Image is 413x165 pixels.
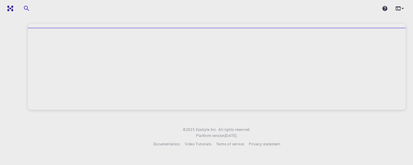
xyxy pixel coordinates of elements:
span: © 2025 [183,127,196,133]
span: [DATE] . [225,133,238,138]
a: Documentation [153,141,180,147]
span: Privacy statement [249,141,280,146]
span: Documentation [153,141,180,146]
a: Privacy statement [249,141,280,147]
span: Platform version [196,133,225,139]
a: [DATE]. [225,133,238,139]
img: logo [5,5,13,11]
a: Exabyte Inc. [196,127,217,133]
span: All rights reserved. [218,127,251,133]
span: Video Tutorials [185,141,211,146]
a: Terms of service [216,141,244,147]
span: Terms of service [216,141,244,146]
a: Video Tutorials [185,141,211,147]
span: Exabyte Inc. [196,127,217,132]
